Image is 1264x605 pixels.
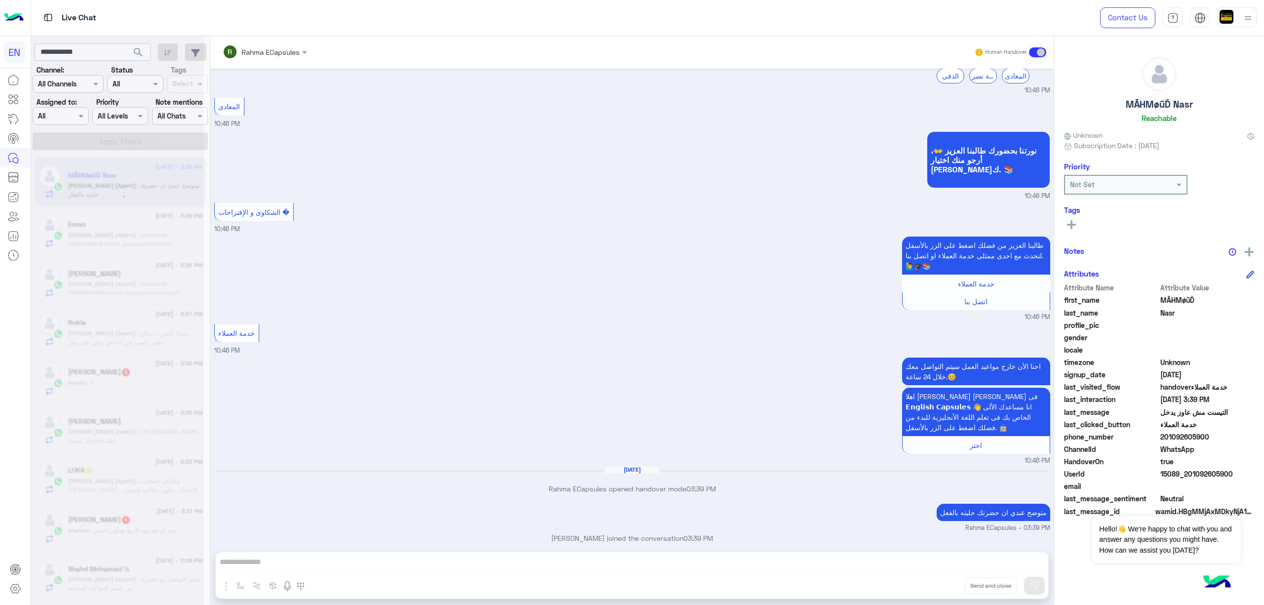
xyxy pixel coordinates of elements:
[1064,345,1158,355] span: locale
[1002,68,1029,83] div: المعادى
[1064,282,1158,293] span: Attribute Name
[214,347,240,354] span: 10:46 PM
[686,484,716,493] span: 03:39 PM
[1142,114,1177,122] h6: Reachable
[1025,192,1050,201] span: 10:46 PM
[1160,282,1255,293] span: Attribute Value
[1064,419,1158,430] span: last_clicked_button
[931,146,1046,174] span: نورتنا بحضورك طالبنا العزيز 👐، أرجو منك اختيار [PERSON_NAME]ك. 📚
[605,466,659,473] h6: [DATE]
[1064,357,1158,367] span: timezone
[1064,246,1084,255] h6: Notes
[1167,12,1179,24] img: tab
[1220,10,1233,24] img: userImage
[1064,444,1158,454] span: ChannelId
[1025,313,1050,322] span: 10:46 PM
[1160,382,1255,392] span: handoverخدمة العملاء
[1160,394,1255,404] span: 2025-09-15T12:39:50.232Z
[214,120,240,127] span: 10:46 PM
[902,388,1050,436] p: 14/9/2025, 10:46 PM
[1064,493,1158,504] span: last_message_sentiment
[1160,493,1255,504] span: 0
[969,68,997,83] div: مدينة نصر
[62,11,96,25] p: Live Chat
[1160,419,1255,430] span: خدمة العملاء
[1160,481,1255,491] span: null
[1064,394,1158,404] span: last_interaction
[1160,444,1255,454] span: 2
[214,484,1050,494] p: Rahma ECapsules opened handover mode
[4,7,24,28] img: Logo
[1160,369,1255,380] span: 2025-09-14T19:45:49.397Z
[965,577,1017,594] button: Send and close
[214,225,240,233] span: 10:46 PM
[1160,407,1255,417] span: التيست مش عاوز يدخل
[1064,269,1099,278] h6: Attributes
[1064,469,1158,479] span: UserId
[1064,382,1158,392] span: last_visited_flow
[1064,332,1158,343] span: gender
[937,68,964,83] div: الدقى
[4,41,25,63] div: EN
[1025,86,1050,95] span: 10:46 PM
[218,329,255,337] span: خدمة العملاء
[218,102,240,111] span: المعادى
[1064,205,1254,214] h6: Tags
[902,358,1050,385] p: 14/9/2025, 10:46 PM
[1160,345,1255,355] span: null
[1126,99,1193,110] h5: MĀĤMøũĎ Nasr
[1064,320,1158,330] span: profile_pic
[1064,130,1103,140] span: Unknown
[986,48,1027,56] small: Human Handover
[1092,517,1240,563] span: Hello!👋 We're happy to chat with you and answer any questions you might have. How can we assist y...
[1245,247,1254,256] img: add
[218,208,289,216] span: الشكاوى و الإقتراحات �
[958,280,994,288] span: خدمة العملاء
[1064,407,1158,417] span: last_message
[1163,7,1183,28] a: tab
[1160,332,1255,343] span: null
[937,504,1050,521] p: 15/9/2025, 3:39 PM
[1194,12,1206,24] img: tab
[970,441,982,449] span: اختر
[902,237,1050,275] p: 14/9/2025, 10:46 PM
[1228,248,1236,256] img: notes
[1143,57,1176,91] img: defaultAdmin.png
[1242,12,1254,24] img: profile
[965,524,1050,533] span: Rahma ECapsules - 03:39 PM
[1160,469,1255,479] span: 15089_201092605900
[214,533,1050,543] p: [PERSON_NAME] joined the conversation
[1160,308,1255,318] span: Nasr
[1064,369,1158,380] span: signup_date
[1160,456,1255,467] span: true
[1100,7,1155,28] a: Contact Us
[1160,357,1255,367] span: Unknown
[1064,432,1158,442] span: phone_number
[964,297,987,306] span: اتصل بنا
[1064,295,1158,305] span: first_name
[1160,295,1255,305] span: MĀĤMøũĎ
[1064,162,1090,171] h6: Priority
[1064,456,1158,467] span: HandoverOn
[42,11,54,24] img: tab
[1025,456,1050,466] span: 10:46 PM
[1200,565,1234,600] img: hulul-logo.png
[1074,140,1159,151] span: Subscription Date : [DATE]
[1064,308,1158,318] span: last_name
[1064,506,1153,517] span: last_message_id
[683,534,713,542] span: 03:39 PM
[1064,481,1158,491] span: email
[109,188,126,205] div: loading...
[1160,432,1255,442] span: 201092605900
